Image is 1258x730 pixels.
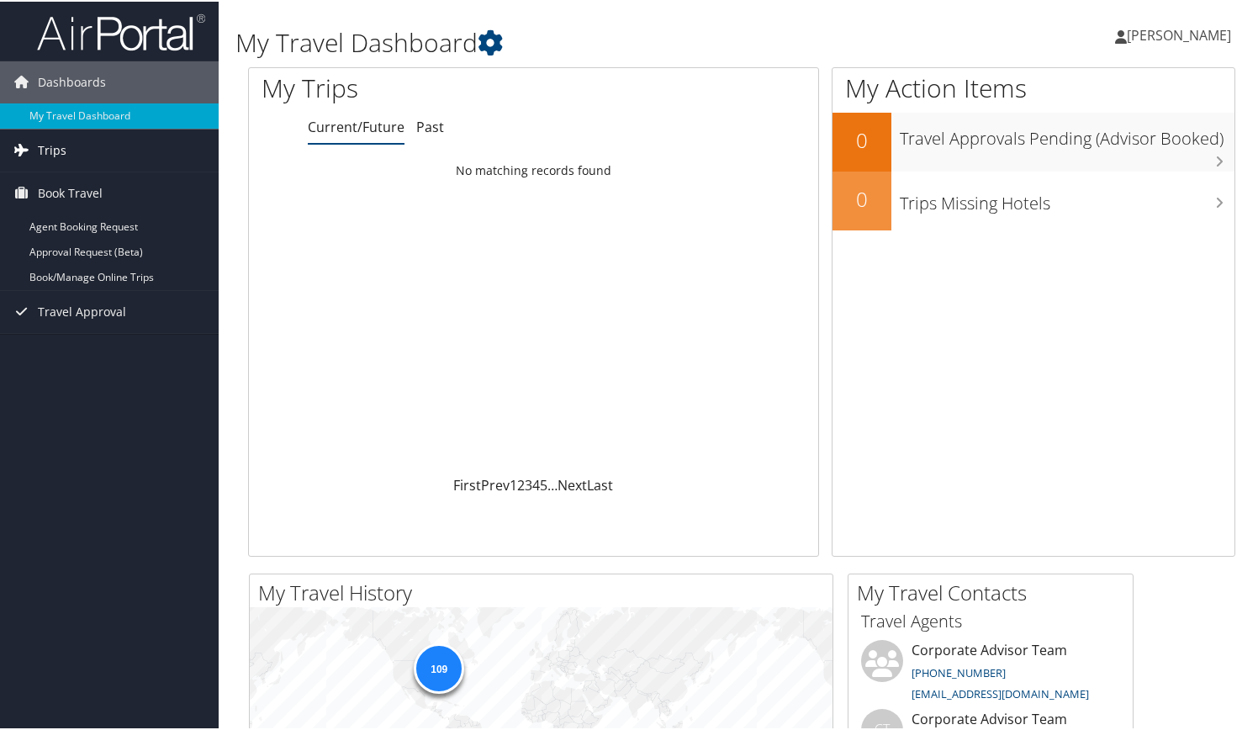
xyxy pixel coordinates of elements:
td: No matching records found [249,154,818,184]
span: Book Travel [38,171,103,213]
a: [PHONE_NUMBER] [912,664,1006,679]
span: … [547,474,558,493]
h2: My Travel History [258,577,832,606]
h2: My Travel Contacts [857,577,1133,606]
h2: 0 [832,124,891,153]
li: Corporate Advisor Team [853,638,1128,707]
img: airportal-logo.png [37,11,205,50]
a: 0Trips Missing Hotels [832,170,1234,229]
h3: Travel Agents [861,608,1120,632]
span: Dashboards [38,60,106,102]
h1: My Action Items [832,69,1234,104]
div: 109 [414,641,464,691]
span: [PERSON_NAME] [1127,24,1231,43]
a: [PERSON_NAME] [1115,8,1248,59]
a: 3 [525,474,532,493]
a: [EMAIL_ADDRESS][DOMAIN_NAME] [912,685,1089,700]
a: Next [558,474,587,493]
a: 4 [532,474,540,493]
a: 0Travel Approvals Pending (Advisor Booked) [832,111,1234,170]
h3: Trips Missing Hotels [900,182,1234,214]
h3: Travel Approvals Pending (Advisor Booked) [900,117,1234,149]
a: Last [587,474,613,493]
a: 1 [510,474,517,493]
a: 5 [540,474,547,493]
a: Prev [481,474,510,493]
a: Past [416,116,444,135]
h2: 0 [832,183,891,212]
a: Current/Future [308,116,404,135]
span: Travel Approval [38,289,126,331]
span: Trips [38,128,66,170]
h1: My Travel Dashboard [235,24,911,59]
h1: My Trips [262,69,568,104]
a: First [453,474,481,493]
a: 2 [517,474,525,493]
